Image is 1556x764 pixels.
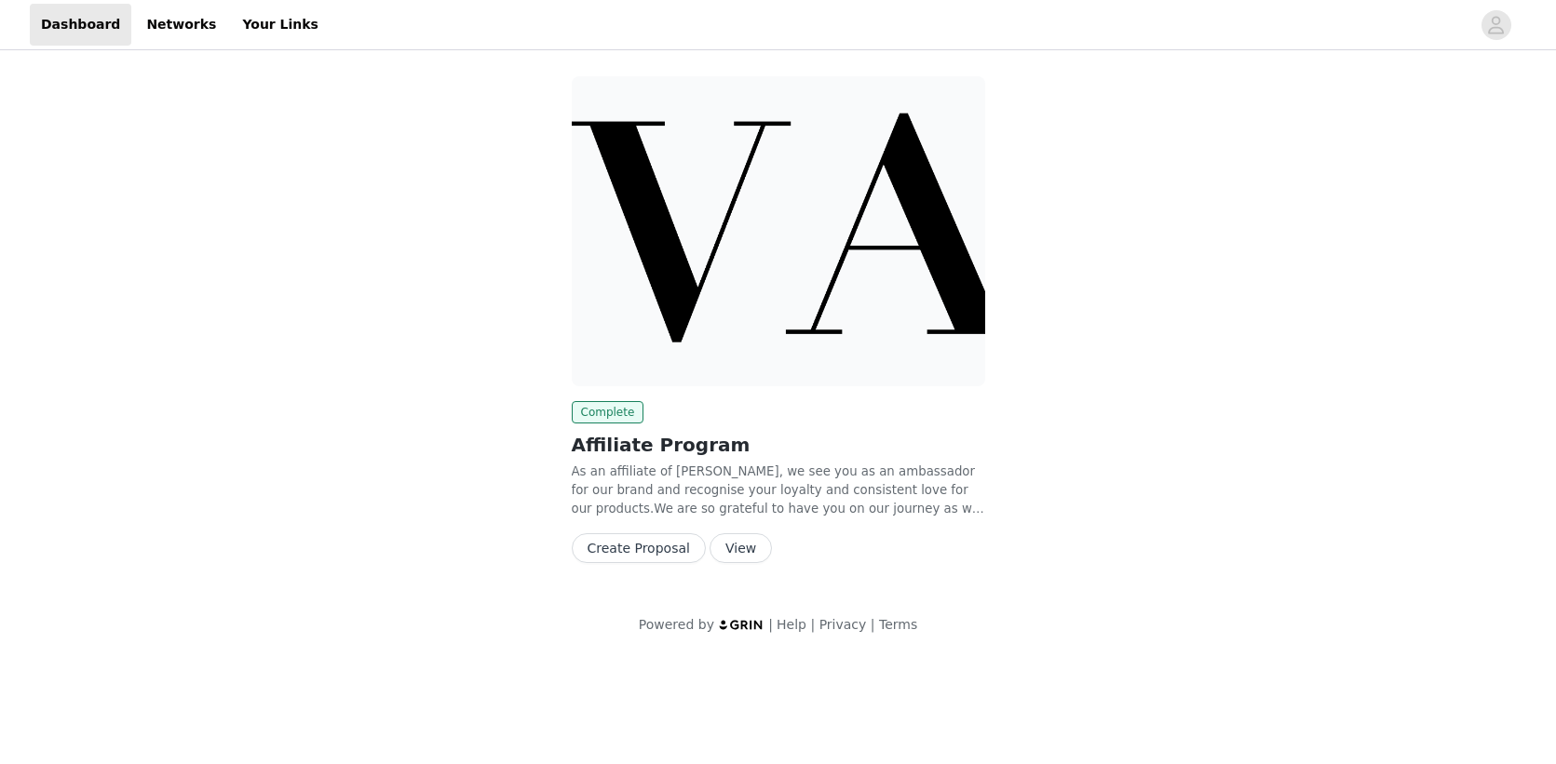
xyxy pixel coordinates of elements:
h2: Affiliate Program [572,431,985,459]
a: Your Links [231,4,330,46]
span: As an affiliate of [PERSON_NAME], we see you as an ambassador for our brand and recognise your lo... [572,464,975,516]
a: Help [777,617,806,632]
button: View [710,533,772,563]
a: Networks [135,4,227,46]
img: LOVALL [572,76,985,386]
span: Powered by [639,617,714,632]
a: Dashboard [30,4,131,46]
span: | [871,617,875,632]
span: | [768,617,773,632]
a: View [710,542,772,556]
span: We are so grateful to have you on our journey as we become to go-to brand from leggings, denim & ... [572,502,984,553]
div: avatar [1487,10,1505,40]
span: Complete [572,401,644,423]
button: Create Proposal [572,533,706,563]
img: logo [718,619,764,631]
a: Terms [879,617,917,632]
a: Privacy [819,617,867,632]
span: | [810,617,815,632]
